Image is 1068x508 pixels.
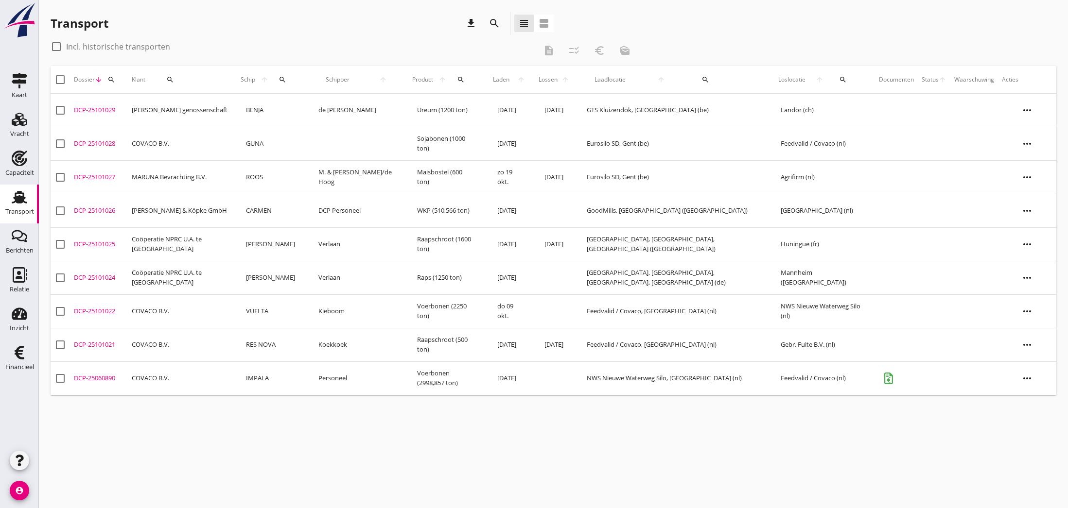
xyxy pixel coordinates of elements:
[405,227,485,261] td: Raapschroot (1600 ton)
[538,17,550,29] i: view_agenda
[781,340,835,349] span: Gebr. Fuite B.V. (nl)
[234,361,307,395] td: IMPALA
[95,76,103,84] i: arrow_downward
[533,94,575,127] td: [DATE]
[74,306,124,316] div: DCP-25101022
[417,206,470,215] span: WKP (510,566 ton)
[311,75,364,84] span: Schipper
[781,172,815,181] span: Agrifirm (nl)
[781,206,853,215] span: [GEOGRAPHIC_DATA] (nl)
[1014,365,1041,392] i: more_horiz
[405,361,485,395] td: Voerbonen (2998,857 ton)
[128,361,234,395] td: COVACO B.V.
[128,194,234,227] td: [PERSON_NAME] & Köpke GmbH
[166,76,174,84] i: search
[575,160,769,194] td: Eurosilo SD, Gent (be)
[954,75,994,84] div: Waarschuwing
[575,328,769,361] td: Feedvalid / Covaco, [GEOGRAPHIC_DATA] (nl)
[74,105,124,115] div: DCP-25101029
[5,364,34,370] div: Financieel
[465,17,477,29] i: download
[307,261,405,294] td: Verlaan
[10,325,29,331] div: Inzicht
[489,17,500,29] i: search
[1014,130,1041,157] i: more_horiz
[560,76,571,84] i: arrow_upward
[575,361,769,395] td: NWS Nieuwe Waterweg Silo, [GEOGRAPHIC_DATA] (nl)
[74,75,95,84] span: Dossier
[128,94,234,127] td: [PERSON_NAME] genossenschaft
[579,75,642,84] span: Laadlocatie
[781,302,860,320] span: NWS Nieuwe Waterweg Silo (nl)
[128,294,234,328] td: COVACO B.V.
[74,139,124,149] div: DCP-25101028
[533,160,575,194] td: [DATE]
[575,94,769,127] td: GTS Kluizendok, [GEOGRAPHIC_DATA] (be)
[575,194,769,227] td: GoodMills, [GEOGRAPHIC_DATA] ([GEOGRAPHIC_DATA])
[486,227,533,261] td: [DATE]
[486,160,533,194] td: zo 19 okt.
[486,194,533,227] td: [DATE]
[307,328,405,361] td: Koekkoek
[1014,298,1041,325] i: more_horiz
[307,361,405,395] td: Personeel
[879,75,914,84] div: Documenten
[486,127,533,160] td: [DATE]
[486,261,533,294] td: [DATE]
[234,160,307,194] td: ROOS
[234,294,307,328] td: VUELTA
[2,2,37,38] img: logo-small.a267ee39.svg
[307,160,405,194] td: M. & [PERSON_NAME]/de Hoog
[922,75,939,84] span: Status
[74,373,124,383] div: DCP-25060890
[364,76,402,84] i: arrow_upward
[575,294,769,328] td: Feedvalid / Covaco, [GEOGRAPHIC_DATA] (nl)
[518,17,530,29] i: view_headline
[533,328,575,361] td: [DATE]
[10,286,29,292] div: Relatie
[1014,264,1041,291] i: more_horiz
[405,127,485,160] td: Sojabonen (1000 ton)
[74,239,124,249] div: DCP-25101025
[1014,197,1041,224] i: more_horiz
[405,94,485,127] td: Ureum (1200 ton)
[575,227,769,261] td: [GEOGRAPHIC_DATA], [GEOGRAPHIC_DATA], [GEOGRAPHIC_DATA] ([GEOGRAPHIC_DATA])
[51,16,108,31] div: Transport
[575,127,769,160] td: Eurosilo SD, Gent (be)
[405,328,485,361] td: Raapschroot (500 ton)
[405,160,485,194] td: Maisbostel (600 ton)
[537,75,560,84] span: Lossen
[1014,331,1041,358] i: more_horiz
[405,294,485,328] td: Voerbonen (2250 ton)
[279,76,286,84] i: search
[781,139,846,148] span: Feedvalid / Covaco (nl)
[5,169,34,176] div: Capaciteit
[486,94,533,127] td: [DATE]
[773,75,811,84] span: Loslocatie
[10,481,29,500] i: account_circle
[405,261,485,294] td: Raps (1250 ton)
[5,208,34,215] div: Transport
[781,105,814,114] span: Landor (ch)
[234,127,307,160] td: GUNA
[457,76,465,84] i: search
[486,328,533,361] td: [DATE]
[258,76,271,84] i: arrow_upward
[939,76,946,84] i: arrow_upward
[107,76,115,84] i: search
[128,328,234,361] td: COVACO B.V.
[486,294,533,328] td: do 09 okt.
[490,75,514,84] span: Laden
[10,131,29,137] div: Vracht
[234,328,307,361] td: RES NOVA
[533,227,575,261] td: [DATE]
[74,340,124,350] div: DCP-25101021
[128,261,234,294] td: Coöperatie NPRC U.A. te [GEOGRAPHIC_DATA]
[1014,164,1041,191] i: more_horiz
[307,294,405,328] td: Kieboom
[74,206,124,216] div: DCP-25101026
[12,92,27,98] div: Kaart
[128,127,234,160] td: COVACO B.V.
[307,94,405,127] td: de [PERSON_NAME]
[810,76,829,84] i: arrow_upward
